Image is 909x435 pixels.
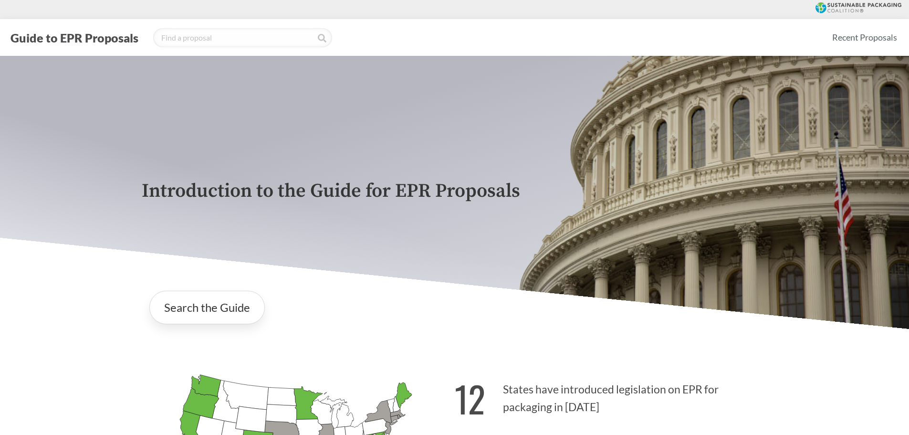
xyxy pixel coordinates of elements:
[455,366,768,425] p: States have introduced legislation on EPR for packaging in [DATE]
[455,372,485,425] strong: 12
[149,291,265,324] a: Search the Guide
[8,30,141,45] button: Guide to EPR Proposals
[153,28,332,47] input: Find a proposal
[828,27,901,48] a: Recent Proposals
[142,180,768,202] p: Introduction to the Guide for EPR Proposals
